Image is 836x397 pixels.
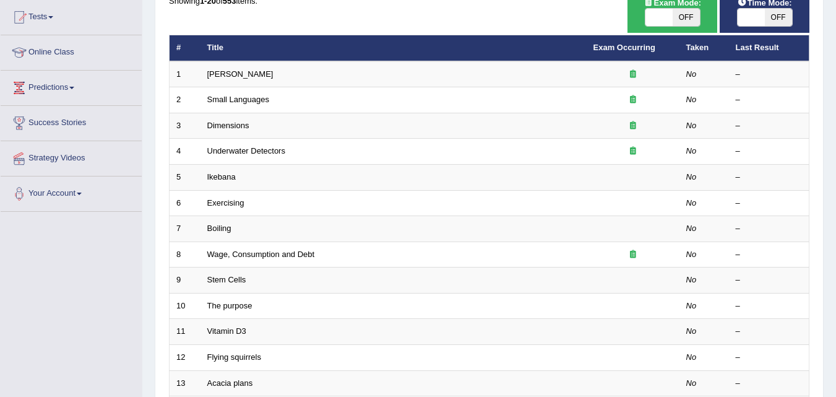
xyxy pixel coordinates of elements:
em: No [686,146,697,155]
td: 2 [170,87,200,113]
div: – [736,198,803,209]
div: – [736,146,803,157]
div: – [736,223,803,235]
em: No [686,172,697,181]
div: Exam occurring question [593,94,673,106]
div: – [736,326,803,338]
a: Dimensions [207,121,249,130]
td: 1 [170,61,200,87]
div: – [736,274,803,286]
span: OFF [765,9,792,26]
em: No [686,352,697,362]
a: Predictions [1,71,142,102]
a: [PERSON_NAME] [207,69,274,79]
div: Exam occurring question [593,249,673,261]
a: Acacia plans [207,378,253,388]
span: OFF [673,9,700,26]
td: 5 [170,165,200,191]
a: Exercising [207,198,244,207]
div: Exam occurring question [593,146,673,157]
div: Exam occurring question [593,69,673,81]
a: Strategy Videos [1,141,142,172]
div: – [736,172,803,183]
td: 10 [170,293,200,319]
td: 6 [170,190,200,216]
em: No [686,95,697,104]
td: 9 [170,268,200,294]
a: Exam Occurring [593,43,655,52]
em: No [686,121,697,130]
em: No [686,301,697,310]
a: Your Account [1,177,142,207]
a: Vitamin D3 [207,326,246,336]
a: Ikebana [207,172,236,181]
a: Small Languages [207,95,269,104]
em: No [686,378,697,388]
div: – [736,352,803,364]
div: – [736,69,803,81]
a: Underwater Detectors [207,146,285,155]
td: 12 [170,344,200,370]
td: 3 [170,113,200,139]
em: No [686,69,697,79]
a: Online Class [1,35,142,66]
div: Exam occurring question [593,120,673,132]
a: Flying squirrels [207,352,261,362]
a: Success Stories [1,106,142,137]
td: 7 [170,216,200,242]
a: Stem Cells [207,275,246,284]
a: The purpose [207,301,252,310]
div: – [736,249,803,261]
th: Taken [679,35,729,61]
td: 13 [170,370,200,396]
em: No [686,326,697,336]
em: No [686,198,697,207]
em: No [686,275,697,284]
div: – [736,378,803,390]
td: 11 [170,319,200,345]
em: No [686,224,697,233]
th: # [170,35,200,61]
td: 8 [170,242,200,268]
div: – [736,120,803,132]
em: No [686,250,697,259]
th: Last Result [729,35,809,61]
a: Wage, Consumption and Debt [207,250,315,259]
td: 4 [170,139,200,165]
div: – [736,94,803,106]
div: – [736,300,803,312]
th: Title [200,35,587,61]
a: Boiling [207,224,231,233]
